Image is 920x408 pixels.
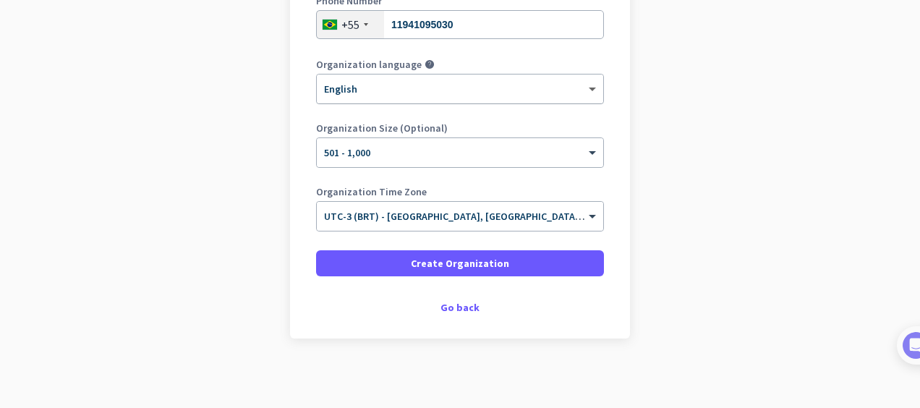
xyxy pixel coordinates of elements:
[411,256,509,271] span: Create Organization
[316,250,604,276] button: Create Organization
[341,17,359,32] div: +55
[425,59,435,69] i: help
[316,10,604,39] input: 11 2345-6789
[316,59,422,69] label: Organization language
[316,302,604,313] div: Go back
[316,187,604,197] label: Organization Time Zone
[316,123,604,133] label: Organization Size (Optional)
